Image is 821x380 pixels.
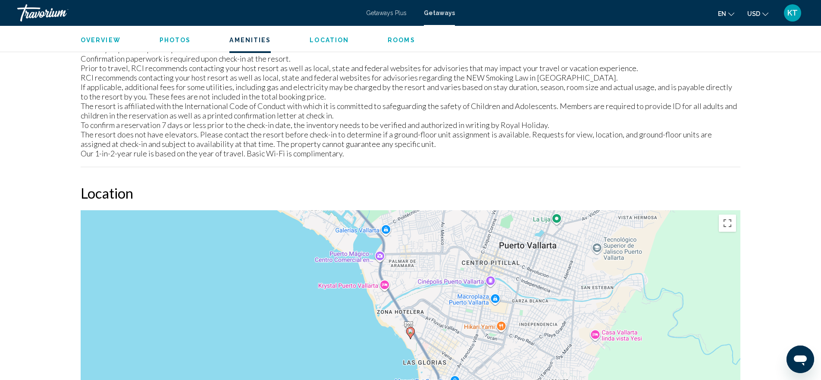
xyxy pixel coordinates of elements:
[160,37,191,44] span: Photos
[718,7,734,20] button: Change language
[719,215,736,232] button: Toggle fullscreen view
[781,4,804,22] button: User Menu
[310,36,349,44] button: Location
[17,4,357,22] a: Travorium
[388,37,415,44] span: Rooms
[160,36,191,44] button: Photos
[229,37,271,44] span: Amenities
[747,7,768,20] button: Change currency
[718,10,726,17] span: en
[424,9,455,16] a: Getaways
[81,184,740,202] h2: Location
[787,9,798,17] span: KT
[787,346,814,373] iframe: Button to launch messaging window
[81,37,121,44] span: Overview
[747,10,760,17] span: USD
[310,37,349,44] span: Location
[81,36,121,44] button: Overview
[81,44,740,158] div: Security deposit required upon check-in at the resort. Confirmation paperwork is required upon ch...
[388,36,415,44] button: Rooms
[229,36,271,44] button: Amenities
[366,9,407,16] a: Getaways Plus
